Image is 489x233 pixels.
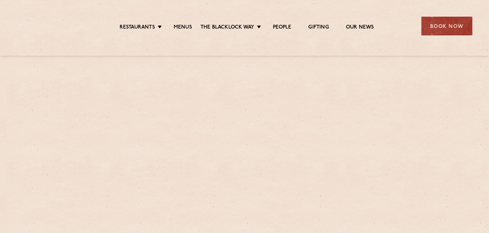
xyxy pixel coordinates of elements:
[17,6,76,46] img: svg%3E
[346,24,374,32] a: Our News
[421,17,472,35] div: Book Now
[308,24,329,32] a: Gifting
[273,24,291,32] a: People
[120,24,155,32] a: Restaurants
[174,24,192,32] a: Menus
[200,24,254,32] a: The Blacklock Way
